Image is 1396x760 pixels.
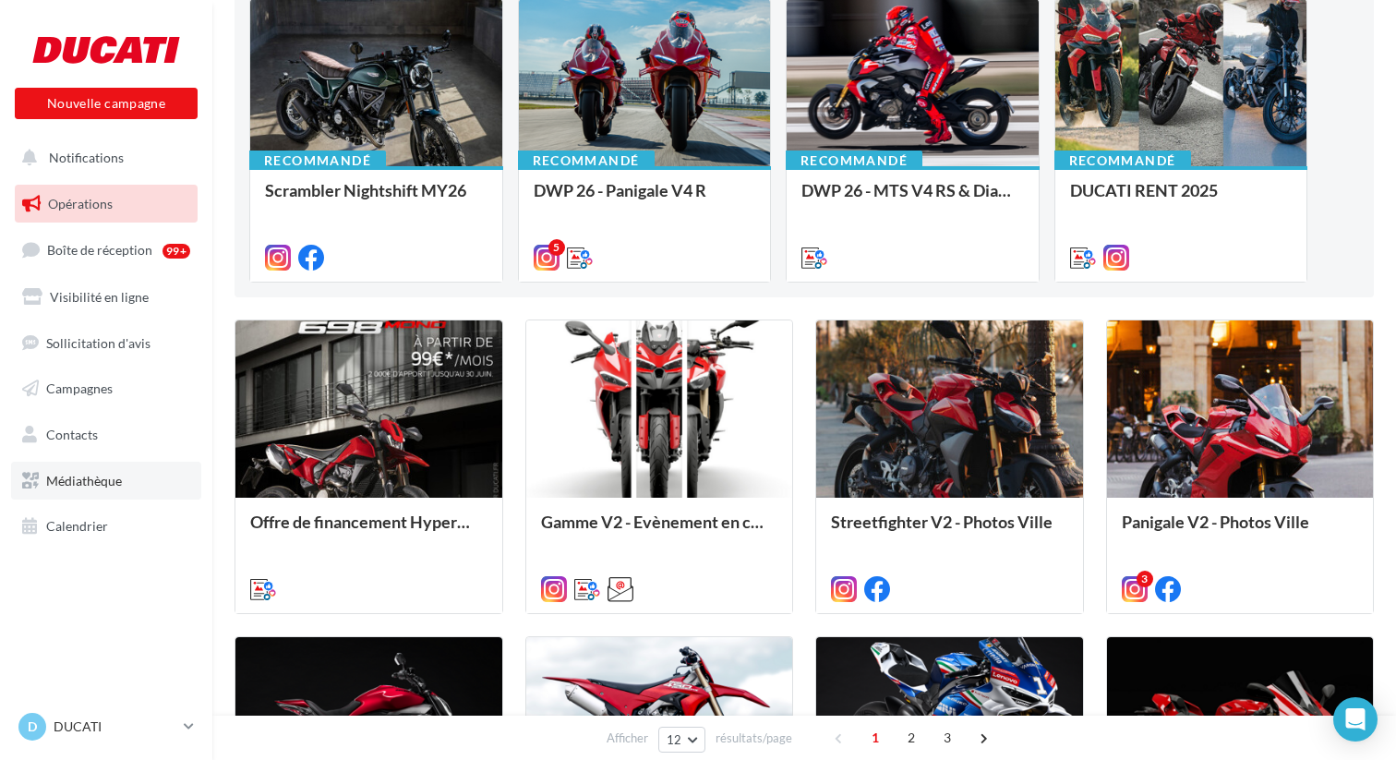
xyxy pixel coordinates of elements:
span: Médiathèque [46,473,122,489]
div: Offre de financement Hypermotard 698 Mono [250,513,487,549]
button: Notifications [11,139,194,177]
div: 5 [548,239,565,256]
span: 2 [897,723,926,753]
div: Panigale V2 - Photos Ville [1122,513,1359,549]
span: Boîte de réception [47,242,152,258]
div: Open Intercom Messenger [1333,697,1378,742]
span: 3 [933,723,962,753]
div: DWP 26 - MTS V4 RS & Diavel V4 RS [801,181,1024,218]
span: résultats/page [716,730,792,747]
div: 99+ [162,244,190,259]
span: Opérations [48,196,113,211]
div: 3 [1137,571,1153,587]
span: D [28,718,37,736]
span: Visibilité en ligne [50,289,149,305]
div: Recommandé [1054,151,1191,171]
a: Opérations [11,185,201,223]
a: D DUCATI [15,709,198,744]
p: DUCATI [54,718,176,736]
a: Visibilité en ligne [11,278,201,317]
div: Recommandé [786,151,922,171]
span: 1 [860,723,890,753]
a: Médiathèque [11,462,201,501]
div: Recommandé [249,151,386,171]
a: Sollicitation d'avis [11,324,201,363]
a: Contacts [11,416,201,454]
button: Nouvelle campagne [15,88,198,119]
a: Calendrier [11,507,201,546]
a: Campagnes [11,369,201,408]
span: Afficher [607,730,648,747]
span: 12 [667,732,682,747]
button: 12 [658,727,705,753]
div: DUCATI RENT 2025 [1070,181,1293,218]
a: Boîte de réception99+ [11,230,201,270]
span: Calendrier [46,518,108,534]
span: Notifications [49,150,124,165]
div: Gamme V2 - Evènement en concession [541,513,778,549]
div: Recommandé [518,151,655,171]
span: Contacts [46,427,98,442]
span: Sollicitation d'avis [46,334,150,350]
span: Campagnes [46,380,113,396]
div: DWP 26 - Panigale V4 R [534,181,756,218]
div: Scrambler Nightshift MY26 [265,181,487,218]
div: Streetfighter V2 - Photos Ville [831,513,1068,549]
